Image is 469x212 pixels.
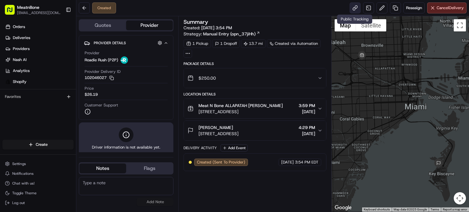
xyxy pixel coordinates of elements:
div: Start new chat [27,58,100,64]
img: 1736555255976-a54dd68f-1ca7-489b-9aae-adbdc363a1c4 [12,95,17,99]
span: Chat with us! [12,181,35,186]
span: Deliveries [13,35,30,41]
span: Provider [85,50,100,56]
img: Nash [6,6,18,18]
a: 📗Knowledge Base [4,134,49,145]
span: Manual Entry (opn_37jiHh) [203,31,256,37]
span: [DATE] [70,111,82,116]
img: 8571987876998_91fb9ceb93ad5c398215_72.jpg [13,58,24,69]
button: MeatnBone[EMAIL_ADDRESS][DOMAIN_NAME] [2,2,63,17]
button: Notes [79,163,126,173]
span: • [66,94,68,99]
span: Created: [184,25,232,31]
span: Cancel Delivery [437,5,464,11]
span: Settings [12,161,26,166]
button: Add Event [220,144,248,152]
button: Toggle fullscreen view [454,19,466,31]
div: 💻 [52,137,56,142]
span: [PERSON_NAME] [198,124,233,131]
span: [DATE] [281,160,294,165]
button: Toggle Theme [2,189,74,197]
button: Map camera controls [454,192,466,204]
a: Terms (opens in new tab) [431,208,439,211]
a: Powered byPylon [43,151,74,156]
a: Open this area in Google Maps (opens a new window) [333,204,353,212]
div: 1 Pickup [184,39,211,48]
button: Provider Details [84,38,168,48]
span: 3:54 PM EDT [295,160,318,165]
a: Shopify [2,77,76,87]
span: Provider Delivery ID [85,69,121,74]
div: 1 Dropoff [212,39,240,48]
button: $250.00 [184,68,326,88]
img: 1736555255976-a54dd68f-1ca7-489b-9aae-adbdc363a1c4 [6,58,17,69]
button: CancelDelivery [427,2,467,13]
span: [STREET_ADDRESS] [198,131,238,137]
button: Meat N Bone ALLAPATAH [PERSON_NAME][STREET_ADDRESS]3:59 PM[DATE] [184,99,326,118]
a: Providers [2,44,76,54]
img: Wisdom Oko [6,88,16,100]
div: 📗 [6,137,11,142]
span: Driver information is not available yet. [92,145,160,150]
a: Report a map error [443,208,467,211]
span: $26.19 [85,92,98,97]
a: Deliveries [2,33,76,43]
button: 102046027 [85,75,114,81]
span: • [66,111,68,116]
a: Orders [2,22,76,32]
span: Orders [13,24,25,30]
p: Welcome 👋 [6,24,111,34]
a: Analytics [2,66,76,76]
div: Strategy: [184,31,260,37]
img: Google [333,204,353,212]
span: 3:59 PM [299,102,315,109]
span: Toggle Theme [12,191,37,196]
a: Nash AI [2,55,76,65]
button: Start new chat [104,60,111,67]
a: Created via Automation [267,39,321,48]
button: See all [95,78,111,85]
span: Pylon [61,151,74,156]
span: [DATE] 3:54 PM [201,25,232,31]
span: API Documentation [58,136,98,142]
img: roadie-logo-v2.jpg [121,56,128,64]
span: Nash AI [13,57,27,63]
span: Wisdom [PERSON_NAME] [19,94,65,99]
div: We're available if you need us! [27,64,84,69]
div: Public Tracking [337,15,372,24]
button: Provider [126,20,173,30]
button: Quotes [79,20,126,30]
span: Price [85,86,94,91]
span: Map data ©2025 Google [394,208,427,211]
button: [EMAIL_ADDRESS][DOMAIN_NAME] [17,10,61,15]
button: MeatnBone [17,4,39,10]
span: Meat N Bone ALLAPATAH [PERSON_NAME] [198,102,283,109]
a: Manual Entry (opn_37jiHh) [203,31,260,37]
button: Show street map [335,19,356,31]
span: Analytics [13,68,30,74]
button: Settings [2,160,74,168]
span: Knowledge Base [12,136,47,142]
span: Log out [12,200,25,205]
img: Wisdom Oko [6,105,16,117]
button: Chat with us! [2,179,74,188]
span: Create [36,142,48,147]
img: 1736555255976-a54dd68f-1ca7-489b-9aae-adbdc363a1c4 [12,111,17,116]
span: Providers [13,46,30,52]
div: Location Details [184,92,326,97]
span: 4:29 PM [299,124,315,131]
button: Flags [126,163,173,173]
span: Wisdom [PERSON_NAME] [19,111,65,116]
div: Favorites [2,92,74,102]
h3: Summary [184,19,208,25]
div: Past conversations [6,79,41,84]
button: Notifications [2,169,74,178]
span: [STREET_ADDRESS] [198,109,283,115]
span: Customer Support [85,102,118,108]
span: Notifications [12,171,34,176]
span: [DATE] [299,109,315,115]
span: [DATE] [299,131,315,137]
